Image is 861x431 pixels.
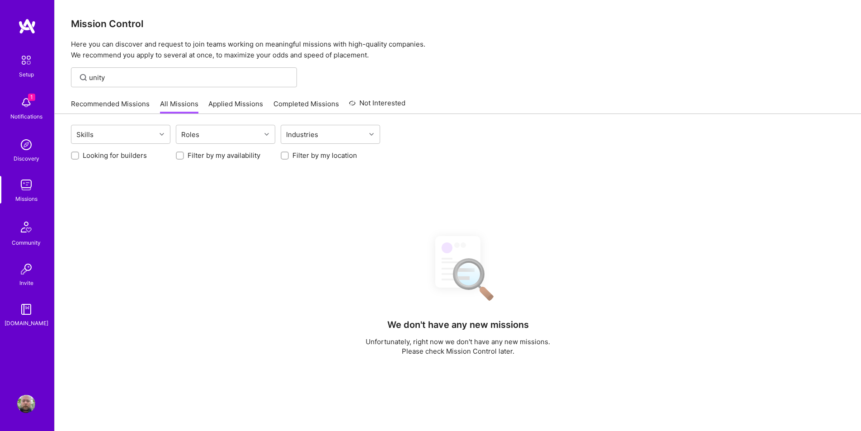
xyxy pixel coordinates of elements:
[284,128,320,141] div: Industries
[17,176,35,194] img: teamwork
[71,39,845,61] p: Here you can discover and request to join teams working on meaningful missions with high-quality ...
[5,318,48,328] div: [DOMAIN_NAME]
[10,112,42,121] div: Notifications
[83,151,147,160] label: Looking for builders
[17,260,35,278] img: Invite
[15,216,37,238] img: Community
[273,99,339,114] a: Completed Missions
[17,300,35,318] img: guide book
[366,337,550,346] p: Unfortunately, right now we don't have any new missions.
[15,395,38,413] a: User Avatar
[160,99,198,114] a: All Missions
[18,18,36,34] img: logo
[17,136,35,154] img: discovery
[19,70,34,79] div: Setup
[419,228,496,307] img: No Results
[369,132,374,137] i: icon Chevron
[349,98,405,114] a: Not Interested
[292,151,357,160] label: Filter by my location
[12,238,41,247] div: Community
[15,194,38,204] div: Missions
[17,94,35,112] img: bell
[264,132,269,137] i: icon Chevron
[14,154,39,163] div: Discovery
[89,73,290,82] input: Find Mission...
[28,94,35,101] span: 1
[208,99,263,114] a: Applied Missions
[17,51,36,70] img: setup
[160,132,164,137] i: icon Chevron
[366,346,550,356] p: Please check Mission Control later.
[71,18,845,29] h3: Mission Control
[78,72,89,83] i: icon SearchGrey
[188,151,260,160] label: Filter by my availability
[71,99,150,114] a: Recommended Missions
[387,319,529,330] h4: We don't have any new missions
[179,128,202,141] div: Roles
[19,278,33,288] div: Invite
[74,128,96,141] div: Skills
[17,395,35,413] img: User Avatar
